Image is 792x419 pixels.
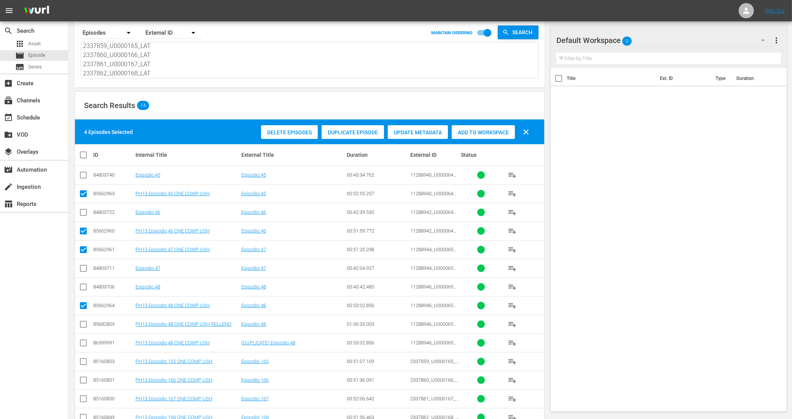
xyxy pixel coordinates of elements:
button: playlist_add [503,166,521,184]
div: 85662963 [93,191,133,196]
a: PH13 Episodio 48 ONE COMP USH RELLENO [135,321,231,327]
span: playlist_add [508,376,517,385]
a: Episodio 47 [135,265,160,271]
div: External Title [241,152,345,158]
span: 14 [137,103,149,108]
a: Episodio 166 [241,377,269,383]
span: menu [5,6,14,15]
span: Asset [28,40,41,48]
span: 11288940_U0000648_LAT_v2 [410,191,458,202]
button: playlist_add [503,278,521,296]
button: playlist_add [503,334,521,352]
span: Schedule [4,113,13,122]
span: 2337859_U0000165_LAT [410,358,459,370]
a: PH13 Episodio 48 ONE COMP USH [135,303,210,308]
div: 86399991 [93,340,133,346]
div: 00:52:55.257 [347,191,408,196]
button: Update Metadata [388,125,448,139]
span: playlist_add [508,394,517,403]
th: Title [567,68,655,89]
div: 85160850 [93,396,133,401]
span: playlist_add [508,208,517,217]
button: clear [517,123,535,141]
span: playlist_add [508,357,517,366]
div: Status [461,152,501,158]
span: 11288946_U0000651_LAT_v2 [410,340,458,351]
button: playlist_add [503,296,521,315]
a: PH13 Episodio 45 ONE COMP USH [135,191,210,196]
span: playlist_add [508,170,517,180]
button: playlist_add [503,203,521,221]
span: Delete Episodes [261,129,318,135]
span: Automation [4,165,13,174]
a: PH13 Episodio 167 ONE COMP USH [135,396,212,401]
span: more_vert [772,36,781,45]
div: 01:06:33.003 [347,321,408,327]
div: 84803706 [93,284,133,290]
a: Episodio 46 [241,209,266,215]
div: 00:52:06.642 [347,396,408,401]
th: Ext. ID [655,68,711,89]
div: 84803722 [93,209,133,215]
div: Internal Title [135,152,239,158]
span: 0 [622,33,632,49]
p: MAINTAIN ORDERING [431,30,473,35]
div: 85160851 [93,377,133,383]
span: playlist_add [508,226,517,236]
span: 11288946_U0000651_LAT_v2 [410,321,458,333]
a: Episodio 47 [241,265,266,271]
div: 85682809 [93,321,133,327]
div: 84803711 [93,265,133,271]
span: Search Results [84,101,135,110]
a: Episodio 47 [241,247,266,252]
div: 00:51:25.298 [347,247,408,252]
span: 2337860_U0000166_LAT [410,377,459,389]
span: Episode [28,51,45,59]
a: Episodio 45 [135,172,160,178]
button: playlist_add [503,390,521,408]
span: 11288940_U0000648_LAT_v2 [410,172,458,183]
span: Search [4,26,13,35]
img: ans4CAIJ8jUAAAAAAAAAAAAAAAAAAAAAAAAgQb4GAAAAAAAAAAAAAAAAAAAAAAAAJMjXAAAAAAAAAAAAAAAAAAAAAAAAgAT5G... [18,2,55,20]
span: 2337861_U0000167_LAT [410,396,459,407]
span: 11288944_U0000650_LAT_v2 [410,265,458,277]
a: Episodio 45 [241,191,266,196]
a: Episodio 46 [241,228,266,234]
span: Reports [4,199,13,209]
a: Episodio 48 [241,321,266,327]
span: Channels [4,96,13,105]
span: Update Metadata [388,129,448,135]
span: clear [521,127,531,137]
span: playlist_add [508,301,517,310]
a: Sign Out [765,8,785,14]
span: Series [28,63,42,71]
button: Duplicate Episode [322,125,384,139]
button: playlist_add [503,315,521,333]
button: playlist_add [503,371,521,389]
a: PH13 Episodio 48 ONE COMP USH [135,340,210,346]
a: PH13 Episodio 46 ONE COMP USH [135,228,210,234]
button: playlist_add [503,352,521,371]
div: 00:42:39.530 [347,209,408,215]
div: External ID [410,152,459,158]
a: Episodio 45 [241,172,266,178]
th: Type [711,68,732,89]
span: VOD [4,130,13,139]
a: PH13 Episodio 47 ONE COMP USH [135,247,210,252]
span: Series [15,62,24,72]
div: 84803740 [93,172,133,178]
div: 85160853 [93,358,133,364]
th: Duration [732,68,778,89]
span: Create [4,79,13,88]
div: ID [93,152,133,158]
a: Episodio 48 [241,284,266,290]
a: PH13 Episodio 166 ONE COMP USH [135,377,212,383]
span: playlist_add [508,320,517,329]
div: 00:51:07.109 [347,358,408,364]
a: Episodio 48 [241,303,266,308]
span: 11288946_U0000651_LAT_v2 [410,284,458,295]
span: playlist_add [508,189,517,198]
span: Search [509,25,539,39]
div: 00:43:34.762 [347,172,408,178]
span: playlist_add [508,338,517,347]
